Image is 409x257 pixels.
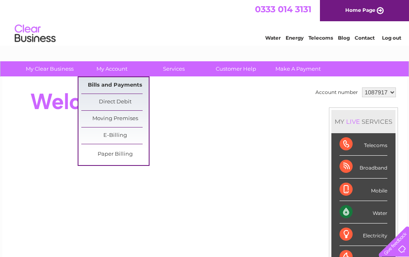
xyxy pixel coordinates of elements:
a: My Account [78,61,145,76]
a: Energy [286,35,304,41]
div: Mobile [340,179,387,201]
a: 0333 014 3131 [255,4,311,14]
a: My Clear Business [16,61,83,76]
a: Make A Payment [264,61,332,76]
a: Water [265,35,281,41]
a: Telecoms [308,35,333,41]
div: Broadband [340,156,387,178]
div: Water [340,201,387,223]
a: Services [140,61,208,76]
a: Log out [382,35,401,41]
a: E-Billing [81,127,149,144]
a: Direct Debit [81,94,149,110]
a: Bills and Payments [81,77,149,94]
div: MY SERVICES [331,110,396,133]
img: logo.png [14,21,56,46]
td: Account number [313,85,360,99]
a: Moving Premises [81,111,149,127]
a: Blog [338,35,350,41]
a: Customer Help [202,61,270,76]
a: Paper Billing [81,146,149,163]
a: Contact [355,35,375,41]
div: Electricity [340,223,387,246]
div: LIVE [344,118,362,125]
div: Clear Business is a trading name of Verastar Limited (registered in [GEOGRAPHIC_DATA] No. 3667643... [12,4,398,40]
div: Telecoms [340,133,387,156]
